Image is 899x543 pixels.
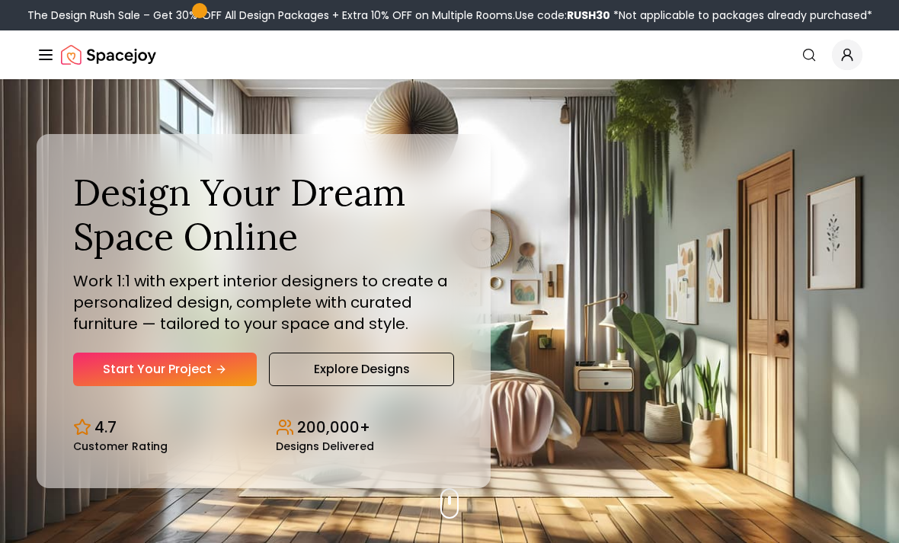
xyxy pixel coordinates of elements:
[94,417,117,438] p: 4.7
[61,40,156,70] img: Spacejoy Logo
[515,8,610,23] span: Use code:
[297,417,370,438] p: 200,000+
[61,40,156,70] a: Spacejoy
[276,441,374,452] small: Designs Delivered
[73,404,454,452] div: Design stats
[73,441,168,452] small: Customer Rating
[269,353,454,386] a: Explore Designs
[73,270,454,334] p: Work 1:1 with expert interior designers to create a personalized design, complete with curated fu...
[73,171,454,258] h1: Design Your Dream Space Online
[37,30,862,79] nav: Global
[73,353,257,386] a: Start Your Project
[27,8,872,23] div: The Design Rush Sale – Get 30% OFF All Design Packages + Extra 10% OFF on Multiple Rooms.
[610,8,872,23] span: *Not applicable to packages already purchased*
[567,8,610,23] b: RUSH30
